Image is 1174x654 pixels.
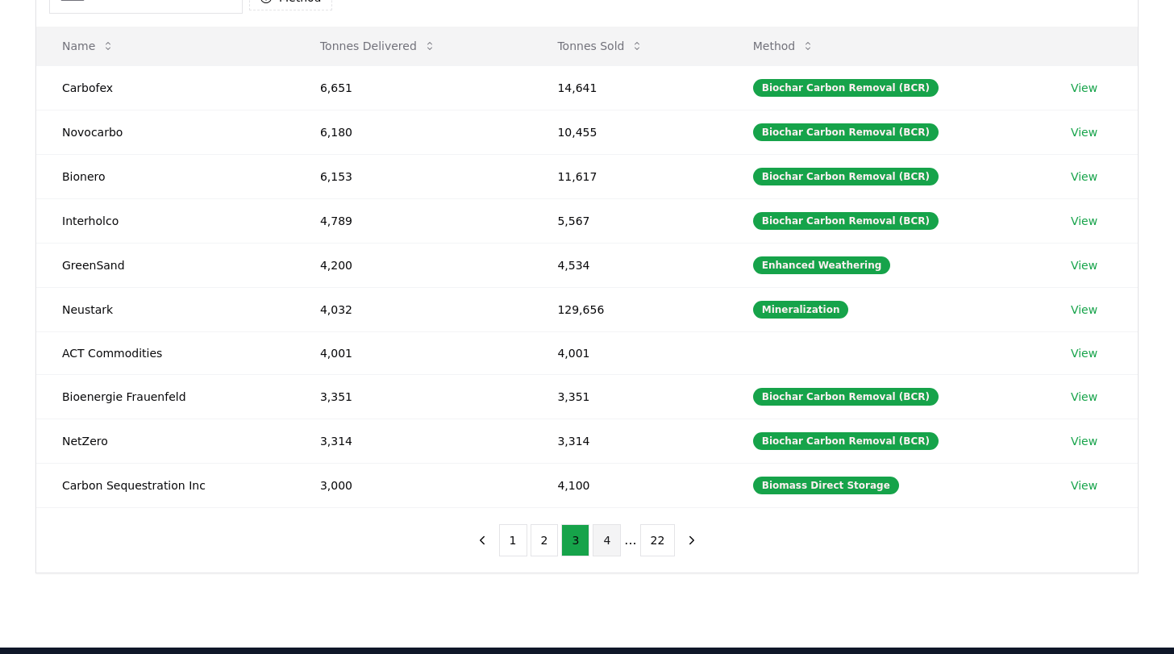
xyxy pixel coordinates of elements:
a: View [1071,345,1097,361]
td: 5,567 [531,198,726,243]
td: 6,180 [294,110,531,154]
li: ... [624,531,636,550]
td: 6,651 [294,65,531,110]
button: Method [740,30,828,62]
td: 3,351 [531,374,726,419]
td: 11,617 [531,154,726,198]
td: Interholco [36,198,294,243]
button: 4 [593,524,621,556]
td: Carbofex [36,65,294,110]
a: View [1071,213,1097,229]
a: View [1071,169,1097,185]
div: Biochar Carbon Removal (BCR) [753,168,939,185]
td: 14,641 [531,65,726,110]
a: View [1071,124,1097,140]
div: Biochar Carbon Removal (BCR) [753,79,939,97]
td: 4,100 [531,463,726,507]
td: 4,534 [531,243,726,287]
td: 129,656 [531,287,726,331]
a: View [1071,302,1097,318]
div: Mineralization [753,301,849,319]
td: 3,314 [531,419,726,463]
td: Bionero [36,154,294,198]
button: 1 [499,524,527,556]
td: Bioenergie Frauenfeld [36,374,294,419]
td: Carbon Sequestration Inc [36,463,294,507]
td: 6,153 [294,154,531,198]
button: previous page [468,524,496,556]
div: Biochar Carbon Removal (BCR) [753,212,939,230]
div: Biochar Carbon Removal (BCR) [753,123,939,141]
td: 3,314 [294,419,531,463]
div: Biochar Carbon Removal (BCR) [753,432,939,450]
button: 3 [561,524,589,556]
td: 4,001 [294,331,531,374]
button: Tonnes Delivered [307,30,449,62]
div: Biochar Carbon Removal (BCR) [753,388,939,406]
td: 3,000 [294,463,531,507]
div: Enhanced Weathering [753,256,891,274]
td: 4,200 [294,243,531,287]
div: Biomass Direct Storage [753,477,899,494]
a: View [1071,477,1097,494]
td: 4,789 [294,198,531,243]
button: 22 [640,524,676,556]
button: Tonnes Sold [544,30,656,62]
td: Neustark [36,287,294,331]
td: 10,455 [531,110,726,154]
a: View [1071,80,1097,96]
a: View [1071,389,1097,405]
td: 3,351 [294,374,531,419]
button: next page [678,524,706,556]
a: View [1071,257,1097,273]
td: GreenSand [36,243,294,287]
td: 4,032 [294,287,531,331]
a: View [1071,433,1097,449]
td: Novocarbo [36,110,294,154]
button: 2 [531,524,559,556]
td: ACT Commodities [36,331,294,374]
button: Name [49,30,127,62]
td: NetZero [36,419,294,463]
td: 4,001 [531,331,726,374]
